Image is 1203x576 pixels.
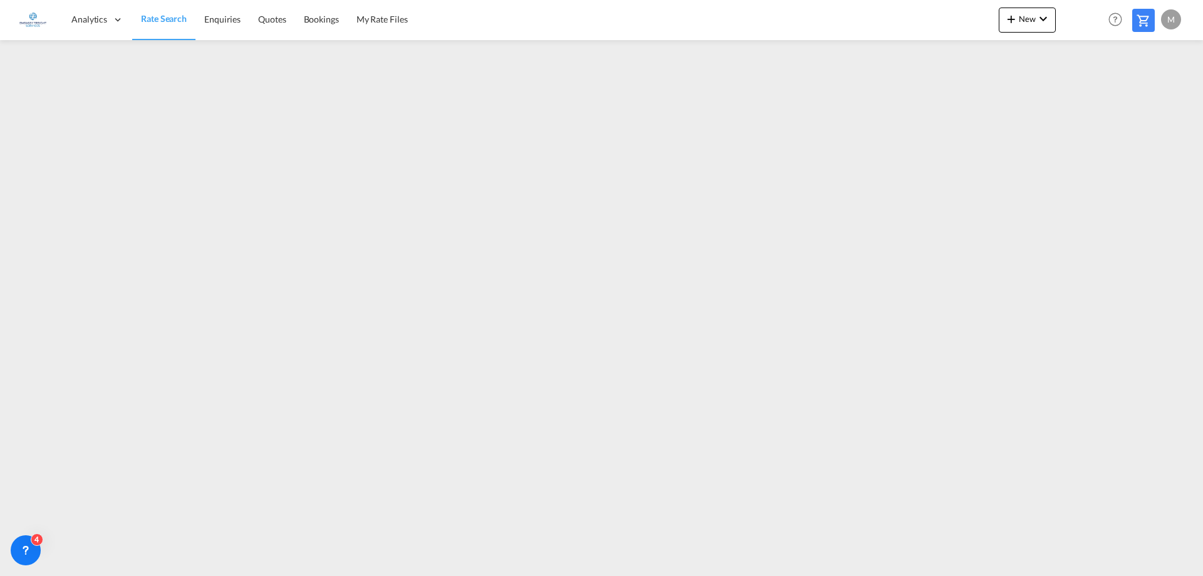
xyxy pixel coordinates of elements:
span: Analytics [71,13,107,26]
span: Enquiries [204,14,241,24]
div: M [1161,9,1181,29]
span: Rate Search [141,13,187,24]
span: New [1004,14,1051,24]
div: Help [1105,9,1132,31]
button: icon-plus 400-fgNewicon-chevron-down [999,8,1056,33]
span: My Rate Files [357,14,408,24]
img: 6a2c35f0b7c411ef99d84d375d6e7407.jpg [19,6,47,34]
span: Bookings [304,14,339,24]
md-icon: icon-chevron-down [1036,11,1051,26]
md-icon: icon-plus 400-fg [1004,11,1019,26]
span: Help [1105,9,1126,30]
span: Quotes [258,14,286,24]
